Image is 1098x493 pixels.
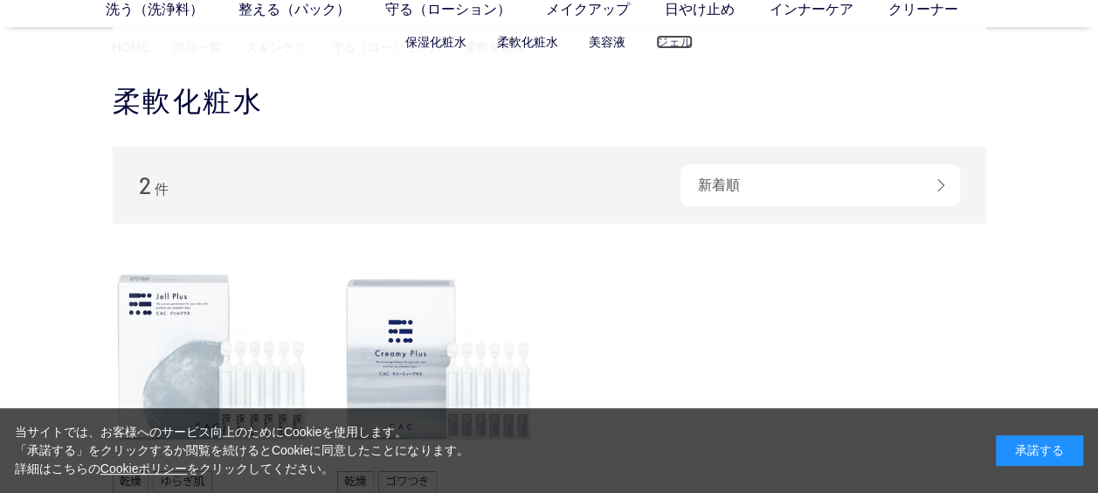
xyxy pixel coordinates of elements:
a: Cookieポリシー [100,462,188,476]
img: ＣＡＣ クリーミィープラス [337,259,536,458]
div: 当サイトでは、お客様へのサービス向上のためにCookieを使用します。 「承諾する」をクリックするか閲覧を続けるとCookieに同意したことになります。 詳細はこちらの をクリックしてください。 [15,423,469,478]
a: 美容液 [589,35,625,49]
img: ＣＡＣ ジェルプラス [113,259,312,458]
span: 2 [139,171,151,198]
span: 件 [155,182,169,197]
div: 承諾する [996,435,1083,466]
h1: 柔軟化粧水 [113,83,986,121]
a: ジェル [656,35,693,49]
div: 新着順 [680,164,960,206]
a: 保湿化粧水 [405,35,466,49]
a: 柔軟化粧水 [497,35,558,49]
